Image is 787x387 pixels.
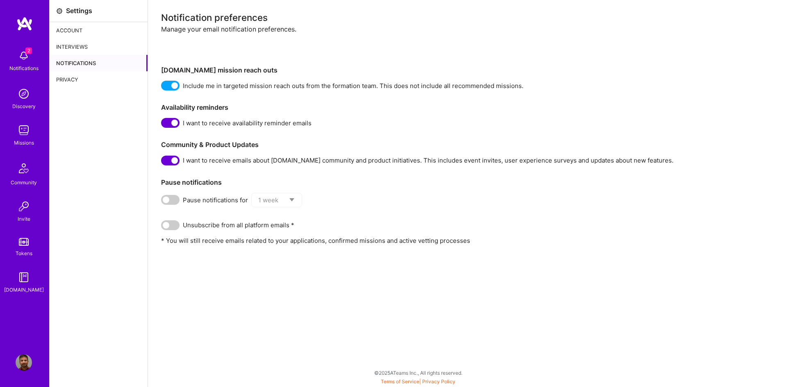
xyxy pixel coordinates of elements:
div: Community [11,178,37,187]
span: 2 [25,48,32,54]
div: Notifications [50,55,148,71]
a: Privacy Policy [422,378,455,385]
img: Invite [16,198,32,215]
div: © 2025 ATeams Inc., All rights reserved. [49,362,787,383]
h3: Availability reminders [161,104,774,111]
div: Notification preferences [161,13,774,22]
div: Account [50,22,148,38]
div: Notifications [9,64,39,72]
div: Settings [66,7,92,15]
div: [DOMAIN_NAME] [4,285,44,294]
span: I want to receive emails about [DOMAIN_NAME] community and product initiatives. This includes eve... [183,156,673,165]
div: Interviews [50,38,148,55]
a: User Avatar [14,354,34,371]
div: Privacy [50,71,148,88]
div: Missions [14,138,34,147]
img: bell [16,48,32,64]
span: I want to receive availability reminder emails [183,119,312,127]
img: User Avatar [16,354,32,371]
img: logo [16,16,33,31]
h3: Community & Product Updates [161,141,774,149]
span: Include me in targeted mission reach outs from the formation team. This does not include all reco... [183,81,523,90]
a: Terms of Service [381,378,419,385]
div: Manage your email notification preferences. [161,25,774,60]
img: guide book [16,269,32,285]
h3: Pause notifications [161,179,774,186]
span: Unsubscribe from all platform emails * [183,221,294,229]
img: tokens [19,238,29,246]
span: Pause notifications for [183,196,248,204]
i: icon Settings [56,8,63,14]
h3: [DOMAIN_NAME] mission reach outs [161,66,774,74]
div: Discovery [12,102,36,111]
p: * You will still receive emails related to your applications, confirmed missions and active vetti... [161,236,774,245]
img: Community [14,158,34,178]
img: discovery [16,86,32,102]
img: teamwork [16,122,32,138]
div: Invite [18,215,30,223]
span: | [381,378,455,385]
div: Tokens [16,249,32,258]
